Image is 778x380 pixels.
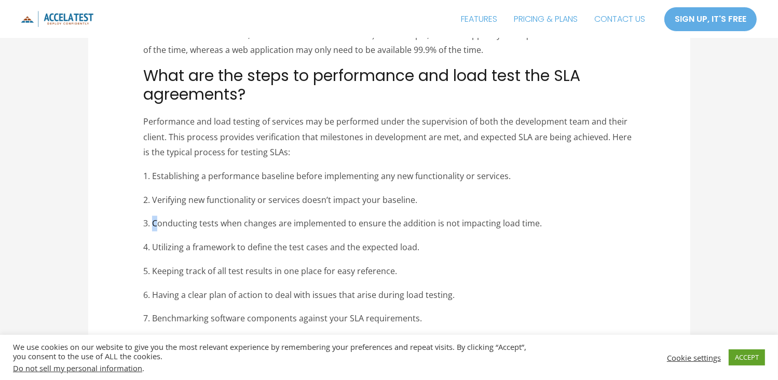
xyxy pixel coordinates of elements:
[143,311,635,327] p: 7. Benchmarking software components against your SLA requirements.
[453,6,653,32] nav: Site Navigation
[729,349,765,365] a: ACCEPT
[453,6,506,32] a: FEATURES
[667,353,721,362] a: Cookie settings
[143,288,635,303] p: 6. Having a clear plan of action to deal with issues that arise during load testing.
[506,6,586,32] a: PRICING & PLANS
[143,114,635,160] p: Performance and load testing of services may be performed under the supervision of both the devel...
[21,11,93,27] img: icon
[143,64,580,105] span: What are the steps to performance and load test the SLA agreements?
[13,342,539,373] div: We use cookies on our website to give you the most relevant experience by remembering your prefer...
[586,6,653,32] a: CONTACT US
[143,264,635,279] p: 5. Keeping track of all test results in one place for easy reference.
[13,363,539,373] div: .
[143,169,635,184] p: 1. Establishing a performance baseline before implementing any new functionality or services.
[143,193,635,208] p: 2. Verifying new functionality or services doesn’t impact your baseline.
[143,216,635,232] p: 3. Conducting tests when changes are implemented to ensure the addition is not impacting load time.
[143,240,635,255] p: 4. Utilizing a framework to define the test cases and the expected load.
[664,7,757,32] a: SIGN UP, IT'S FREE
[13,363,142,373] a: Do not sell my personal information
